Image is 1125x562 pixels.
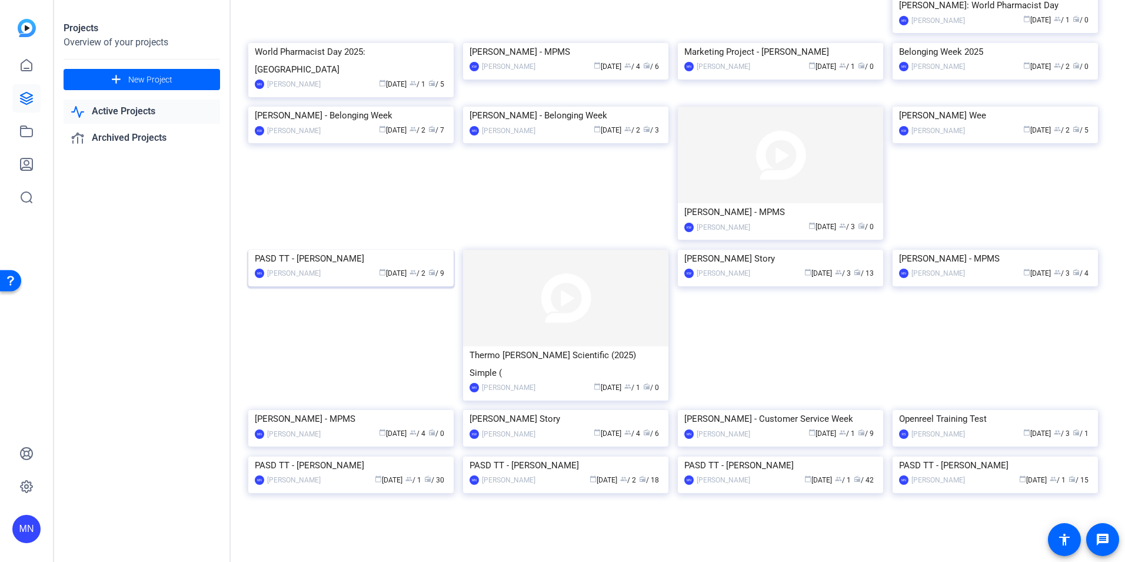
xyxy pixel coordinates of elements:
[624,62,631,69] span: group
[643,125,650,133] span: radio
[697,267,750,279] div: [PERSON_NAME]
[128,74,172,86] span: New Project
[379,429,407,438] span: [DATE]
[854,269,874,277] span: / 13
[808,429,816,436] span: calendar_today
[375,476,402,484] span: [DATE]
[899,126,908,135] div: KW
[267,267,321,279] div: [PERSON_NAME]
[858,429,865,436] span: radio
[379,125,386,133] span: calendar_today
[424,476,444,484] span: / 30
[1023,62,1030,69] span: calendar_today
[1050,476,1066,484] span: / 1
[697,61,750,72] div: [PERSON_NAME]
[594,383,601,390] span: calendar_today
[620,476,636,484] span: / 2
[835,475,842,482] span: group
[643,126,659,134] span: / 3
[624,384,640,392] span: / 1
[858,62,874,71] span: / 0
[899,107,1091,124] div: [PERSON_NAME] Wee
[839,62,855,71] span: / 1
[1023,125,1030,133] span: calendar_today
[911,61,965,72] div: [PERSON_NAME]
[410,429,417,436] span: group
[482,125,535,137] div: [PERSON_NAME]
[1073,429,1089,438] span: / 1
[697,222,750,233] div: [PERSON_NAME]
[379,126,407,134] span: [DATE]
[1054,126,1070,134] span: / 2
[697,428,750,440] div: [PERSON_NAME]
[594,62,601,69] span: calendar_today
[624,125,631,133] span: group
[624,429,640,438] span: / 4
[684,269,694,278] div: KW
[1054,16,1070,24] span: / 1
[808,62,836,71] span: [DATE]
[255,126,264,135] div: KW
[64,21,220,35] div: Projects
[424,475,431,482] span: radio
[643,429,650,436] span: radio
[255,269,264,278] div: MN
[854,269,861,276] span: radio
[410,80,425,88] span: / 1
[899,43,1091,61] div: Belonging Week 2025
[624,126,640,134] span: / 2
[590,476,617,484] span: [DATE]
[684,62,694,71] div: MN
[18,19,36,37] img: blue-gradient.svg
[1073,62,1089,71] span: / 0
[620,475,627,482] span: group
[428,80,435,87] span: radio
[410,126,425,134] span: / 2
[1023,15,1030,22] span: calendar_today
[428,269,444,277] span: / 9
[911,15,965,27] div: [PERSON_NAME]
[470,429,479,439] div: KW
[639,476,659,484] span: / 18
[470,475,479,485] div: MN
[839,222,846,229] span: group
[835,269,851,277] span: / 3
[854,475,861,482] span: radio
[808,429,836,438] span: [DATE]
[643,384,659,392] span: / 0
[267,125,321,137] div: [PERSON_NAME]
[911,428,965,440] div: [PERSON_NAME]
[911,474,965,486] div: [PERSON_NAME]
[1023,269,1051,277] span: [DATE]
[1073,62,1080,69] span: radio
[594,62,621,71] span: [DATE]
[1054,429,1061,436] span: group
[470,126,479,135] div: MN
[684,475,694,485] div: MN
[1023,429,1030,436] span: calendar_today
[482,474,535,486] div: [PERSON_NAME]
[470,383,479,392] div: MN
[899,16,908,25] div: MN
[1073,269,1089,277] span: / 4
[64,35,220,49] div: Overview of your projects
[839,62,846,69] span: group
[858,62,865,69] span: radio
[379,269,386,276] span: calendar_today
[624,429,631,436] span: group
[1069,476,1089,484] span: / 15
[1054,62,1070,71] span: / 2
[839,429,846,436] span: group
[858,429,874,438] span: / 9
[1023,429,1051,438] span: [DATE]
[594,429,621,438] span: [DATE]
[911,267,965,279] div: [PERSON_NAME]
[899,250,1091,267] div: [PERSON_NAME] - MPMS
[428,126,444,134] span: / 7
[1054,62,1061,69] span: group
[255,43,447,78] div: World Pharmacist Day 2025: [GEOGRAPHIC_DATA]
[643,62,650,69] span: radio
[835,476,851,484] span: / 1
[470,107,662,124] div: [PERSON_NAME] - Belonging Week
[804,476,832,484] span: [DATE]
